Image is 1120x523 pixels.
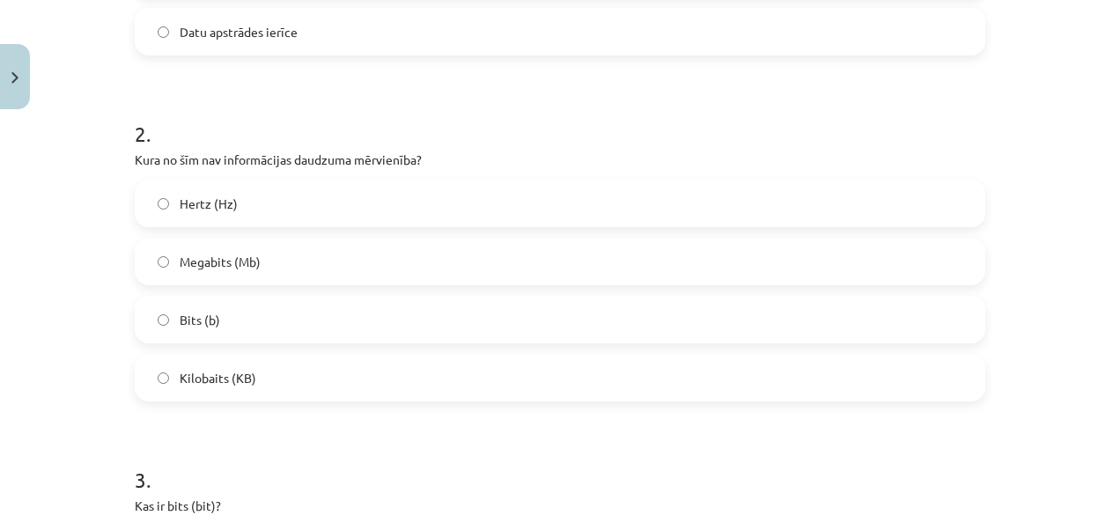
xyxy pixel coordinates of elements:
h1: 3 . [135,437,985,491]
input: Hertz (Hz) [158,198,169,210]
span: Hertz (Hz) [180,195,238,213]
span: Megabits (Mb) [180,253,261,271]
p: Kura no šīm nav informācijas daudzuma mērvienība? [135,151,985,169]
h1: 2 . [135,91,985,145]
span: Bits (b) [180,311,220,329]
span: Datu apstrādes ierīce [180,23,298,41]
input: Bits (b) [158,314,169,326]
p: Kas ir bits (bit)? [135,497,985,515]
img: icon-close-lesson-0947bae3869378f0d4975bcd49f059093ad1ed9edebbc8119c70593378902aed.svg [11,72,18,84]
input: Megabits (Mb) [158,256,169,268]
span: Kilobaits (KB) [180,369,256,387]
input: Datu apstrādes ierīce [158,26,169,38]
input: Kilobaits (KB) [158,372,169,384]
